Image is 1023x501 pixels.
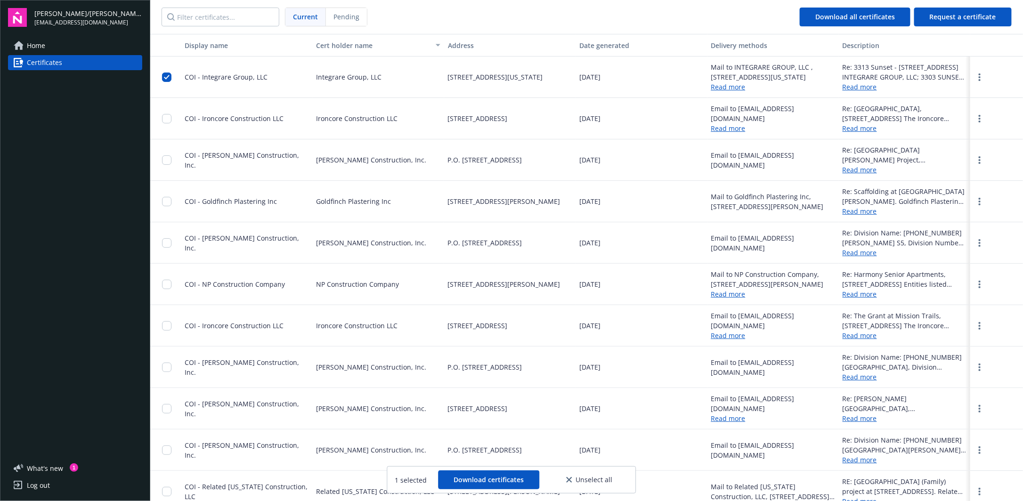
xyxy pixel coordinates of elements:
div: Log out [27,478,50,493]
a: Read more [843,82,966,92]
a: more [974,196,985,207]
span: Integrare Group, LLC [316,72,382,82]
div: Re: [GEOGRAPHIC_DATA], [STREET_ADDRESS] The Ironcore Construction LLC; [GEOGRAPHIC_DATA] Apartmen... [843,104,966,123]
div: Re: [PERSON_NAME][GEOGRAPHIC_DATA], [STREET_ADDRESS][PERSON_NAME] [PERSON_NAME] Construction, Inc... [843,394,966,413]
span: [PERSON_NAME] Construction, Inc. [316,238,426,248]
span: 1 selected [395,475,427,485]
input: Toggle Row Selected [162,114,171,123]
div: Description [843,40,966,50]
div: Mail to INTEGRARE GROUP, LLC , [STREET_ADDRESS][US_STATE] [711,62,835,82]
a: Read more [711,414,746,423]
span: Unselect all [576,477,613,483]
div: Mail to NP Construction Company, [STREET_ADDRESS][PERSON_NAME] [711,269,835,289]
a: Read more [843,289,966,299]
span: [DATE] [579,155,601,165]
a: more [974,362,985,373]
span: [PERSON_NAME]/[PERSON_NAME] Construction, Inc. [34,8,142,18]
a: more [974,486,985,497]
span: Ironcore Construction LLC [316,321,398,331]
div: RE: [GEOGRAPHIC_DATA] (Family) project at [STREET_ADDRESS]. Related [US_STATE] Construction, LLC ... [843,477,966,496]
span: [STREET_ADDRESS][US_STATE] [448,72,543,82]
span: Current [293,12,318,22]
div: Address [448,40,572,50]
span: COI - [PERSON_NAME] Construction, Inc. [185,358,299,377]
a: Read more [843,206,966,216]
input: Toggle Row Selected [162,404,171,413]
div: Delivery methods [711,40,835,50]
div: Re: 3313 Sunset - [STREET_ADDRESS] INTEGRARE GROUP, LLC; 3303 SUNSET, LLC (Owner); Genesis Capita... [843,62,966,82]
span: [STREET_ADDRESS] [448,321,508,331]
span: COI - Goldfinch Plastering Inc [185,197,277,206]
div: Re: Harmony Senior Apartments, [STREET_ADDRESS] Entities listed below are included as additional ... [843,269,966,289]
button: Display name [181,34,312,57]
div: Re: Scaffolding at [GEOGRAPHIC_DATA][PERSON_NAME]. Goldfinch Plastering Inc. is included as addit... [843,186,966,206]
button: Address [444,34,576,57]
a: Read more [711,82,746,91]
span: What ' s new [27,463,63,473]
span: [DATE] [579,362,601,372]
span: COI - [PERSON_NAME] Construction, Inc. [185,399,299,418]
div: Mail to Goldfinch Plastering Inc, [STREET_ADDRESS][PERSON_NAME] [711,192,835,211]
input: Toggle Row Selected [162,238,171,248]
a: more [974,113,985,124]
input: Toggle Row Selected [162,363,171,372]
a: Read more [843,455,966,465]
div: Re: Division Name: [PHONE_NUMBER] [PERSON_NAME] S5, Division Number: [PHONE_NUMBER], Division Loc... [843,228,966,248]
span: Certificates [27,55,62,70]
span: [DATE] [579,321,601,331]
input: Toggle Row Selected [162,197,171,206]
span: Home [27,38,45,53]
span: Related [US_STATE] Construction, LLC [316,486,434,496]
span: [STREET_ADDRESS] [448,404,508,413]
span: [DATE] [579,279,601,289]
button: Delivery methods [707,34,839,57]
span: Download certificates [454,475,524,484]
span: [PERSON_NAME] Construction, Inc. [316,445,426,455]
a: Read more [843,248,966,258]
a: Read more [843,372,966,382]
button: [PERSON_NAME]/[PERSON_NAME] Construction, Inc.[EMAIL_ADDRESS][DOMAIN_NAME] [34,8,142,27]
span: COI - Ironcore Construction LLC [185,114,284,123]
a: more [974,72,985,83]
a: more [974,279,985,290]
div: Display name [185,40,309,50]
a: more [974,444,985,456]
img: navigator-logo.svg [8,8,27,27]
span: Goldfinch Plastering Inc [316,196,391,206]
a: Read more [711,290,746,299]
button: Download certificates [438,470,540,489]
span: [DATE] [579,72,601,82]
span: COI - [PERSON_NAME] Construction, Inc. [185,151,299,170]
a: more [974,403,985,414]
span: [DATE] [579,113,601,123]
div: Email to [EMAIL_ADDRESS][DOMAIN_NAME] [711,357,835,377]
span: [STREET_ADDRESS][PERSON_NAME] [448,279,560,289]
input: Toggle Row Selected [162,445,171,455]
a: more [974,320,985,331]
a: more [974,237,985,249]
span: COI - NP Construction Company [185,280,285,289]
div: Email to [EMAIL_ADDRESS][DOMAIN_NAME] [711,104,835,123]
span: [PERSON_NAME] Construction, Inc. [316,404,426,413]
button: Download all certificates [800,8,910,26]
div: Email to [EMAIL_ADDRESS][DOMAIN_NAME] [711,394,835,413]
span: P.O. [STREET_ADDRESS] [448,238,522,248]
a: Read more [843,123,966,133]
div: 1 [70,463,78,472]
span: [PERSON_NAME] Construction, Inc. [316,362,426,372]
div: Download all certificates [815,8,895,26]
div: Email to [EMAIL_ADDRESS][DOMAIN_NAME] [711,150,835,170]
button: Date generated [576,34,707,57]
span: [DATE] [579,238,601,248]
input: Toggle Row Selected [162,73,171,82]
input: Toggle Row Selected [162,280,171,289]
button: Description [839,34,970,57]
span: [DATE] [579,196,601,206]
span: NP Construction Company [316,279,399,289]
div: Email to [EMAIL_ADDRESS][DOMAIN_NAME] [711,440,835,460]
a: Read more [711,331,746,340]
span: Pending [326,8,367,26]
span: Ironcore Construction LLC [316,113,398,123]
div: Re: Division Name: [PHONE_NUMBER] [GEOGRAPHIC_DATA][PERSON_NAME], Division Number: [PHONE_NUMBER]... [843,435,966,455]
div: Email to [EMAIL_ADDRESS][DOMAIN_NAME] [711,233,835,253]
